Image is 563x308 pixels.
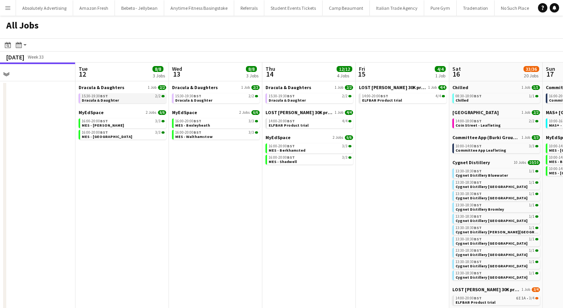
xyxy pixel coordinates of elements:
span: MyEdSpace [79,109,104,115]
div: MyEdSpace2 Jobs6/616:00-20:00BST3/3MES - Berkhamsted16:00-20:00BST3/3MES - Shadwell [265,134,353,166]
span: 3/3 [155,131,161,134]
span: 3/4 [529,296,534,300]
div: 3 Jobs [246,73,258,79]
span: 16 [451,70,461,79]
span: 2/2 [532,110,540,115]
span: 1/1 [535,227,538,229]
span: 12 [77,70,88,79]
span: Cygnet Distillery Bromley [455,207,504,212]
span: 12/12 [337,66,352,72]
span: BST [474,295,482,301]
span: LOST MARY 30K product trial [452,287,520,292]
span: 4/4 [342,119,348,123]
span: 1/1 [529,260,534,264]
span: 14:00-20:00 [269,119,295,123]
span: BST [100,118,108,124]
button: Amazon Fresh [73,0,115,16]
a: 15:30-19:30BST2/2Dracula & Daughter [269,93,351,102]
span: 1/1 [529,181,534,184]
span: 16:00-20:00 [82,131,108,134]
a: 13:30-18:30BST1/1Cygnet Distillery Bromley [455,202,538,211]
span: 3/3 [532,135,540,140]
span: 4/4 [438,85,446,90]
span: 6I [516,296,521,300]
span: 13:30-18:30 [455,192,482,196]
span: 2/2 [155,94,161,98]
span: 1 Job [241,85,250,90]
span: 1 Job [335,110,343,115]
button: Camp Beaumont [323,0,370,16]
a: 08:30-18:00BST1/1Chilled [455,93,538,102]
span: 1/1 [529,215,534,218]
button: Anytime Fitness Basingstoke [164,0,234,16]
span: 10:00-14:00 [455,144,482,148]
span: MES - Bexleyheath [175,123,210,128]
span: 3/3 [249,131,254,134]
a: 13:30-18:30BST1/1Cygnet Distillery Bluewater [455,168,538,177]
div: 4 Jobs [337,73,352,79]
span: Dracula & Daughters [79,84,124,90]
span: 2/2 [535,120,538,122]
div: LOST [PERSON_NAME] 30K product trial1 Job4/414:00-20:00BST4/4ELFBAR Product trial [359,84,446,105]
a: 14:00-20:00BST4/4ELFBAR Product trial [269,118,351,127]
a: 16:00-20:00BST3/3MES - Shadwell [269,155,351,164]
span: 6/6 [158,110,166,115]
div: Committee App (Burki Group Ltd)1 Job3/310:00-14:00BST3/3Committee App Leafleting [452,134,540,159]
span: 1/1 [529,94,534,98]
span: BST [194,93,201,98]
span: 10 Jobs [514,160,526,165]
span: 15 [358,70,365,79]
span: Cygnet Distillery Norwich [455,275,527,280]
span: BST [474,248,482,253]
div: 1 Job [435,73,445,79]
a: Chilled1 Job1/1 [452,84,540,90]
a: 13:30-18:30BST1/1Cygnet Distillery [GEOGRAPHIC_DATA] [455,191,538,200]
span: BST [380,93,388,98]
a: MyEdSpace2 Jobs6/6 [172,109,260,115]
div: Cygnet Distillery10 Jobs10/1013:30-18:30BST1/1Cygnet Distillery Bluewater13:30-18:30BST1/1Cygnet ... [452,159,540,287]
a: Committee App (Burki Group Ltd)1 Job3/3 [452,134,540,140]
span: 1/1 [535,261,538,263]
span: 13:30-18:30 [455,237,482,241]
span: MyEdSpace [172,109,197,115]
span: 2/2 [255,95,258,97]
span: 13:30-18:30 [455,203,482,207]
span: 13:30-18:30 [455,226,482,230]
span: 1/1 [535,215,538,218]
span: Cygnet Distillery Brighton [455,184,527,189]
span: 1 Job [335,85,343,90]
span: 1/1 [535,238,538,240]
span: 1 Job [428,85,437,90]
button: Student Events Tickets [264,0,323,16]
a: 14:00-20:00BST4/4ELFBAR Product trial [362,93,445,102]
span: Wed [172,65,182,72]
span: BST [474,168,482,174]
span: Cygnet Distillery Cardiff [455,218,527,223]
span: ELFBAR Product trial [455,300,495,305]
span: 16:00-20:00 [82,119,108,123]
span: 6/6 [345,135,353,140]
span: 1/1 [529,169,534,173]
div: Dracula & Daughters1 Job2/215:30-19:30BST2/2Dracula & Daughter [79,84,166,109]
span: BST [474,225,482,230]
span: Cygnet Distillery Newcastle [455,263,527,269]
span: Cygnet Distillery Culverhouse Cross [455,229,559,235]
span: Dracula & Daughters [172,84,218,90]
span: BST [474,191,482,196]
span: 2/2 [342,94,348,98]
span: 2/2 [529,119,534,123]
span: 13:30-18:30 [455,271,482,275]
span: Thu [265,65,275,72]
span: 2/2 [348,95,351,97]
span: 8/8 [152,66,163,72]
span: 3/4 [532,287,540,292]
div: Dracula & Daughters1 Job2/215:30-19:30BST2/2Dracula & Daughter [172,84,260,109]
span: 3/3 [249,119,254,123]
a: Dracula & Daughters1 Job2/2 [172,84,260,90]
button: No Such Place [495,0,536,16]
a: 13:30-18:30BST1/1Cygnet Distillery [GEOGRAPHIC_DATA] [455,259,538,268]
span: 1 Job [522,85,530,90]
button: Italian Trade Agency [370,0,424,16]
span: 1 Job [522,110,530,115]
span: 13:30-18:30 [455,169,482,173]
